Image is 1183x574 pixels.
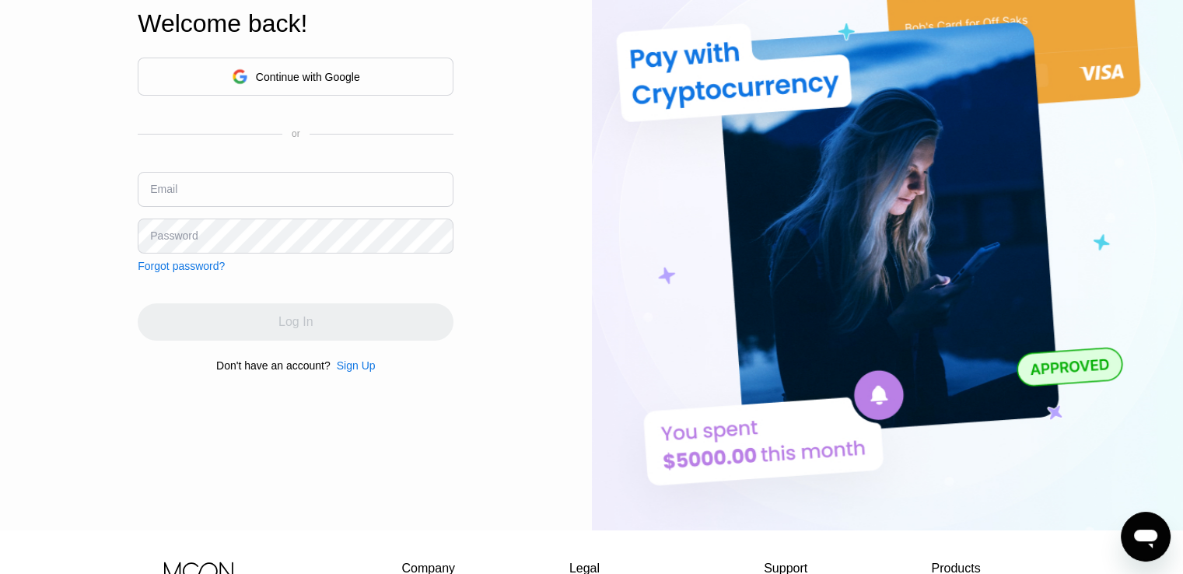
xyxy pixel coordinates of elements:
[138,58,453,96] div: Continue with Google
[138,260,225,272] div: Forgot password?
[216,359,331,372] div: Don't have an account?
[337,359,376,372] div: Sign Up
[150,183,177,195] div: Email
[331,359,376,372] div: Sign Up
[292,128,300,139] div: or
[1121,512,1171,562] iframe: Button to launch messaging window
[138,9,453,38] div: Welcome back!
[256,71,360,83] div: Continue with Google
[150,229,198,242] div: Password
